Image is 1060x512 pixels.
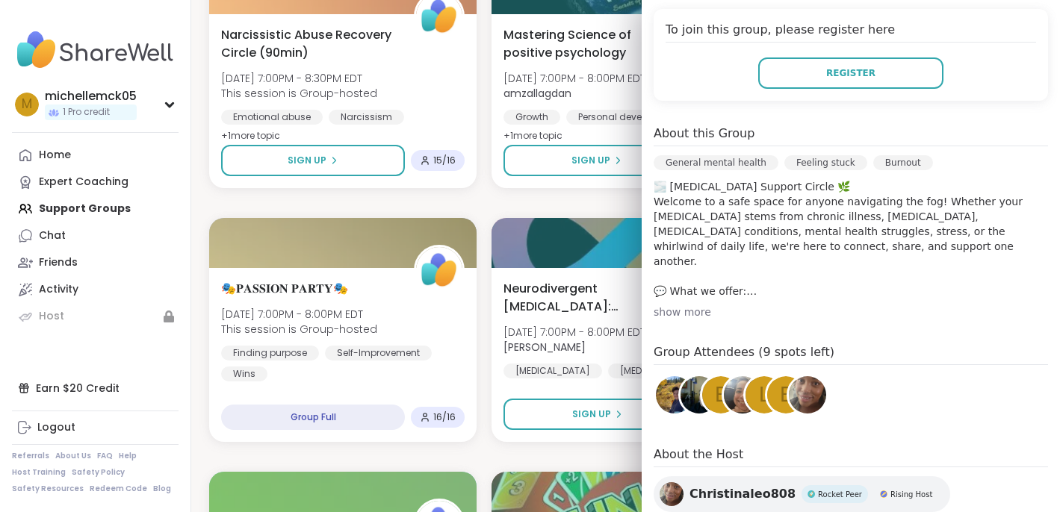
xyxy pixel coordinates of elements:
span: e [780,381,792,410]
h4: Group Attendees (9 spots left) [654,343,1048,365]
a: Safety Resources [12,484,84,494]
div: Host [39,309,64,324]
div: Friends [39,255,78,270]
span: 16 / 16 [433,411,456,423]
a: Chat [12,222,179,249]
a: Logout [12,414,179,441]
div: Expert Coaching [39,175,128,190]
a: Christinaleo808Christinaleo808Rocket PeerRocket PeerRising HostRising Host [654,476,950,512]
p: 🌫️ [MEDICAL_DATA] Support Circle 🌿 Welcome to a safe space for anyone navigating the fog! Whether... [654,179,1048,299]
div: michellemck05 [45,88,137,104]
div: Growth [503,110,560,125]
img: Rocket Peer [808,490,815,498]
div: General mental health [654,155,778,170]
img: CharityRoss [656,376,693,413]
img: Rising Host [880,490,887,498]
span: Mastering Science of positive psychology [503,26,680,62]
div: [MEDICAL_DATA] [503,363,602,378]
a: Expert Coaching [12,169,179,196]
a: l [743,374,785,416]
div: Activity [39,282,78,297]
div: Logout [37,420,75,435]
span: [DATE] 7:00PM - 8:00PM EDT [221,307,377,322]
span: Neurodivergent [MEDICAL_DATA]: [MEDICAL_DATA] [503,280,680,316]
div: Personal development [566,110,692,125]
button: Sign Up [503,399,691,430]
div: Wins [221,366,267,381]
a: E [700,374,742,416]
button: Register [758,57,943,89]
img: Monica2025 [724,376,761,413]
h4: To join this group, please register here [666,21,1036,43]
div: Feeling stuck [784,155,867,170]
span: This session is Group-hosted [221,86,377,101]
a: CharityRoss [654,374,695,416]
div: Finding purpose [221,346,319,360]
span: [DATE] 7:00PM - 8:00PM EDT [503,325,645,340]
div: show more [654,305,1048,319]
div: Self-Improvement [325,346,432,360]
span: [DATE] 7:00PM - 8:30PM EDT [221,71,377,86]
a: About Us [55,451,91,461]
span: Sign Up [571,154,610,167]
span: 1 Pro credit [63,106,110,119]
b: [PERSON_NAME] [503,340,586,355]
span: m [22,95,32,114]
span: 🎭𝐏𝐀𝐒𝐒𝐈𝐎𝐍 𝐏𝐀𝐑𝐓𝐘🎭 [221,280,348,298]
a: FAQ [97,451,113,461]
span: Christinaleo808 [689,485,796,503]
a: Christinaleo808 [787,374,828,416]
a: Home [12,142,179,169]
a: Activity [12,276,179,303]
div: Group Full [221,405,405,430]
div: Earn $20 Credit [12,375,179,402]
a: Referrals [12,451,49,461]
h4: About this Group [654,125,754,143]
div: Burnout [873,155,933,170]
b: amzallagdan [503,86,571,101]
h4: About the Host [654,446,1048,467]
div: Chat [39,228,66,243]
div: [MEDICAL_DATA] [608,363,707,378]
img: ShareWell [416,247,462,293]
div: Emotional abuse [221,110,323,125]
a: Monica2025 [722,374,763,416]
span: Register [826,66,875,80]
a: Safety Policy [72,467,125,478]
span: This session is Group-hosted [221,322,377,337]
span: 15 / 16 [433,154,456,166]
button: Sign Up [503,145,690,176]
a: Host Training [12,467,66,478]
a: Redeem Code [90,484,147,494]
span: Narcissistic Abuse Recovery Circle (90min) [221,26,397,62]
span: l [759,381,770,410]
a: Host [12,303,179,330]
a: Friends [12,249,179,276]
a: Blog [153,484,171,494]
span: Sign Up [572,408,611,421]
img: Christinaleo808 [660,482,684,506]
a: Help [119,451,137,461]
img: goof1953 [681,376,718,413]
a: goof1953 [678,374,720,416]
button: Sign Up [221,145,405,176]
span: Sign Up [288,154,326,167]
span: E [715,381,727,410]
a: e [765,374,807,416]
span: [DATE] 7:00PM - 8:00PM EDT [503,71,645,86]
div: Narcissism [329,110,404,125]
span: Rising Host [890,489,932,500]
span: Rocket Peer [818,489,862,500]
div: Home [39,148,71,163]
img: ShareWell Nav Logo [12,24,179,76]
img: Christinaleo808 [789,376,826,413]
